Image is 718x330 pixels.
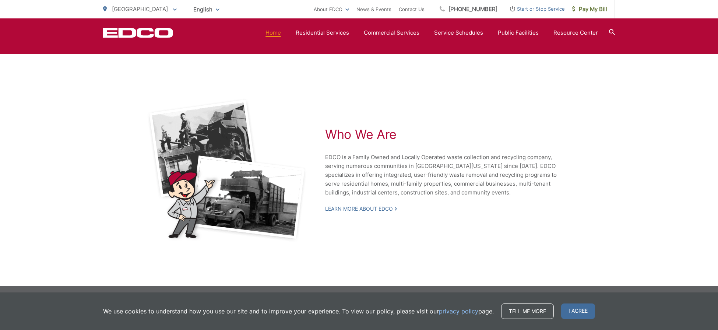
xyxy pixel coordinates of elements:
[325,127,572,142] h2: Who We Are
[572,5,607,14] span: Pay My Bill
[103,307,494,316] p: We use cookies to understand how you use our site and to improve your experience. To view our pol...
[434,28,483,37] a: Service Schedules
[103,28,173,38] a: EDCD logo. Return to the homepage.
[147,98,307,242] img: Black and white photos of early garbage trucks
[501,303,554,319] a: Tell me more
[498,28,539,37] a: Public Facilities
[314,5,349,14] a: About EDCO
[188,3,225,16] span: English
[356,5,391,14] a: News & Events
[325,153,572,197] p: EDCO is a Family Owned and Locally Operated waste collection and recycling company, serving numer...
[112,6,168,13] span: [GEOGRAPHIC_DATA]
[553,28,598,37] a: Resource Center
[364,28,419,37] a: Commercial Services
[399,5,425,14] a: Contact Us
[296,28,349,37] a: Residential Services
[325,206,397,212] a: Learn More About EDCO
[439,307,478,316] a: privacy policy
[265,28,281,37] a: Home
[561,303,595,319] span: I agree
